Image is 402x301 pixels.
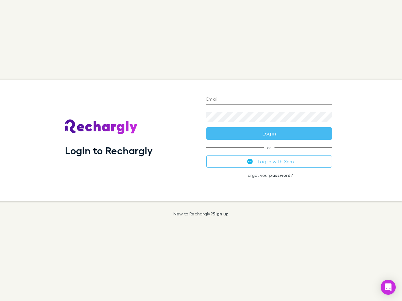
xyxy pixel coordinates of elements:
a: password [269,172,291,178]
p: Forgot your ? [206,173,332,178]
button: Log in [206,127,332,140]
h1: Login to Rechargly [65,145,153,156]
img: Rechargly's Logo [65,119,138,135]
button: Log in with Xero [206,155,332,168]
p: New to Rechargly? [173,211,229,216]
div: Open Intercom Messenger [381,280,396,295]
a: Sign up [213,211,229,216]
img: Xero's logo [247,159,253,164]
